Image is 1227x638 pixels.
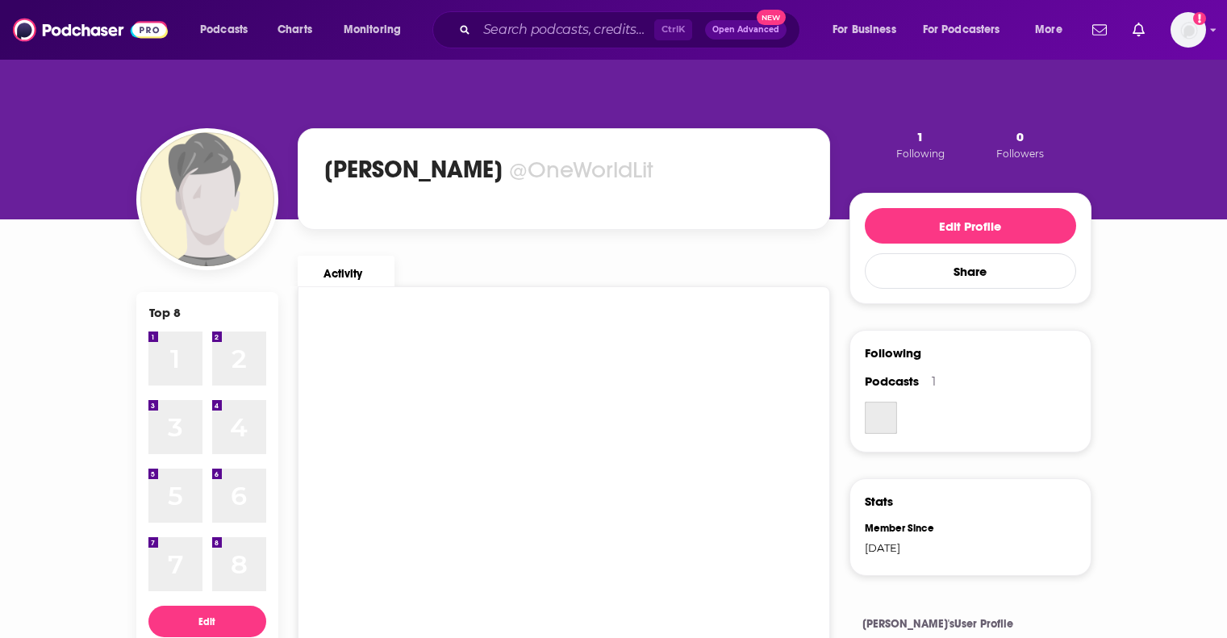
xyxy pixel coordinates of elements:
[865,373,919,389] span: Podcasts
[332,17,422,43] button: open menu
[833,19,896,41] span: For Business
[865,541,960,554] div: [DATE]
[1086,16,1113,44] a: Show notifications dropdown
[991,128,1049,161] button: 0Followers
[865,253,1076,289] button: Share
[509,156,653,184] div: @OneWorldLit
[1193,12,1206,25] svg: Add a profile image
[344,19,401,41] span: Monitoring
[149,305,181,320] div: Top 8
[865,402,897,434] a: The Stacks
[996,148,1044,160] span: Followers
[13,15,168,45] img: Podchaser - Follow, Share and Rate Podcasts
[821,17,916,43] button: open menu
[140,132,274,266] img: Andrea Pura
[1171,12,1206,48] span: Logged in as OneWorldLit
[705,20,787,40] button: Open AdvancedNew
[324,155,503,184] h1: [PERSON_NAME]
[896,148,945,160] span: Following
[1171,12,1206,48] img: User Profile
[278,19,312,41] span: Charts
[477,17,654,43] input: Search podcasts, credits, & more...
[148,606,266,637] button: Edit
[1024,17,1083,43] button: open menu
[1035,19,1062,41] span: More
[654,19,692,40] span: Ctrl K
[865,522,960,535] div: Member Since
[189,17,269,43] button: open menu
[912,17,1024,43] button: open menu
[712,26,779,34] span: Open Advanced
[1126,16,1151,44] a: Show notifications dropdown
[923,19,1000,41] span: For Podcasters
[448,11,816,48] div: Search podcasts, credits, & more...
[932,374,936,389] div: 1
[865,208,1076,244] button: Edit Profile
[865,494,893,509] h3: Stats
[298,256,394,286] a: Activity
[916,129,924,144] span: 1
[267,17,322,43] a: Charts
[757,10,786,25] span: New
[1171,12,1206,48] button: Show profile menu
[1016,129,1024,144] span: 0
[862,617,1079,631] h4: [PERSON_NAME]'s User Profile
[891,128,949,161] button: 1Following
[865,345,921,361] div: Following
[200,19,248,41] span: Podcasts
